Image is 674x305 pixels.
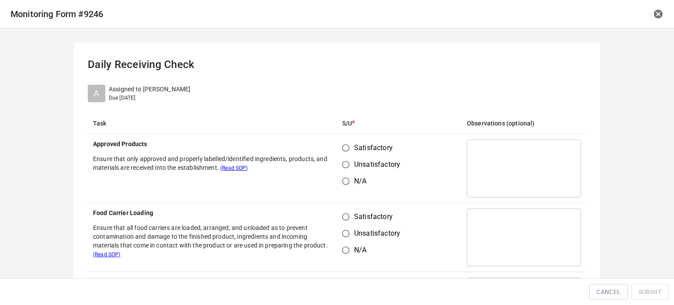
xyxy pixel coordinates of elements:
[342,140,407,190] div: s/u
[88,85,105,102] div: A
[220,165,248,171] span: (Read SOP)
[93,209,153,216] b: Food Carrier Loading
[93,154,332,172] p: Ensure that only approved and properly labelled/identified ingredients, products, and materials a...
[109,94,190,102] p: Due [DATE]
[354,143,393,153] span: Satisfactory
[354,212,393,222] span: Satisfactory
[93,140,147,147] b: Approved Products
[596,287,620,298] span: Cancel
[109,85,190,94] p: Assigned to [PERSON_NAME]
[93,251,121,258] span: (Read SOP)
[354,159,400,170] span: Unsatisfactory
[354,245,366,255] span: N/A
[589,284,627,300] button: Cancel
[342,208,407,258] div: s/u
[88,113,337,134] th: Task
[337,113,462,134] th: S/U
[462,113,586,134] th: Observations (optional)
[354,176,366,187] span: N/A
[11,7,446,21] h6: Monitoring Form # 9246
[88,57,586,72] p: Daily Receiving Check
[93,223,332,258] p: Ensure that all food carriers are loaded, arranged, and unloaded as to prevent contamination and ...
[354,228,400,239] span: Unsatisfactory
